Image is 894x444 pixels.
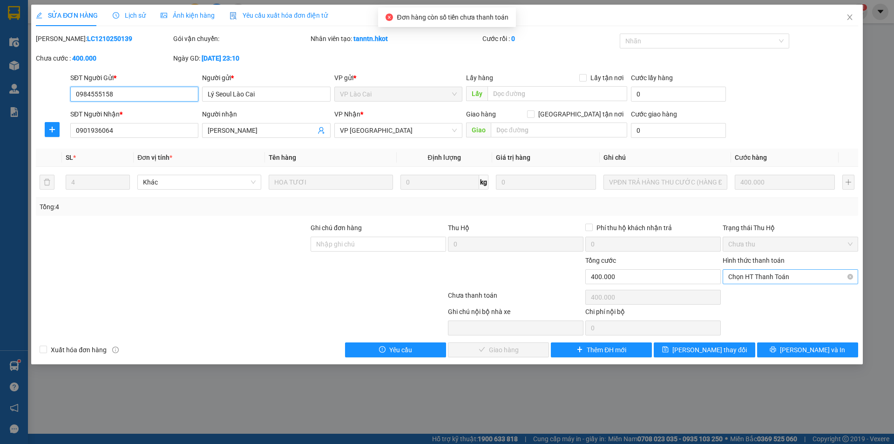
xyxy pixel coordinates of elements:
[479,175,488,190] span: kg
[482,34,618,44] div: Cước rồi :
[846,14,853,21] span: close
[269,175,393,190] input: VD: Bàn, Ghế
[662,346,669,354] span: save
[585,257,616,264] span: Tổng cước
[202,55,239,62] b: [DATE] 23:10
[87,35,132,42] b: LC1210250139
[631,110,677,118] label: Cước giao hàng
[587,73,627,83] span: Lấy tận nơi
[600,149,731,167] th: Ghi chú
[448,307,583,321] div: Ghi chú nội bộ nhà xe
[466,123,491,137] span: Giao
[728,237,853,251] span: Chưa thu
[161,12,167,19] span: picture
[230,12,328,19] span: Yêu cầu xuất hóa đơn điện tử
[842,175,854,190] button: plus
[576,346,583,354] span: plus
[311,224,362,232] label: Ghi chú đơn hàng
[735,175,835,190] input: 0
[654,342,755,357] button: save[PERSON_NAME] thay đổi
[334,73,462,83] div: VP gửi
[672,345,747,355] span: [PERSON_NAME] thay đổi
[496,154,530,161] span: Giá trị hàng
[112,347,119,353] span: info-circle
[345,342,446,357] button: exclamation-circleYêu cầu
[137,154,172,161] span: Đơn vị tính
[837,5,863,31] button: Close
[448,224,469,232] span: Thu Hộ
[780,345,845,355] span: [PERSON_NAME] và In
[631,87,726,102] input: Cước lấy hàng
[847,274,853,280] span: close-circle
[757,342,858,357] button: printer[PERSON_NAME] và In
[311,34,481,44] div: Nhân viên tạo:
[585,307,721,321] div: Chi phí nội bộ
[143,175,256,189] span: Khác
[70,73,198,83] div: SĐT Người Gửi
[318,127,325,134] span: user-add
[45,126,59,133] span: plus
[466,110,496,118] span: Giao hàng
[466,74,493,82] span: Lấy hàng
[466,86,488,101] span: Lấy
[269,154,296,161] span: Tên hàng
[389,345,412,355] span: Yêu cầu
[603,175,727,190] input: Ghi Chú
[311,237,446,252] input: Ghi chú đơn hàng
[535,109,627,119] span: [GEOGRAPHIC_DATA] tận nơi
[36,53,171,63] div: Chưa cước :
[728,270,853,284] span: Chọn HT Thanh Toán
[36,12,42,19] span: edit
[40,175,54,190] button: delete
[448,342,549,357] button: checkGiao hàng
[511,35,515,42] b: 0
[340,87,457,101] span: VP Lào Cai
[353,35,388,42] b: tanntn.hkot
[36,34,171,44] div: [PERSON_NAME]:
[161,12,215,19] span: Ảnh kiện hàng
[173,34,309,44] div: Gói vận chuyển:
[397,14,508,21] span: Đơn hàng còn số tiền chưa thanh toán
[587,345,626,355] span: Thêm ĐH mới
[491,123,627,137] input: Dọc đường
[230,12,237,20] img: icon
[428,154,461,161] span: Định lượng
[723,223,858,233] div: Trạng thái Thu Hộ
[70,109,198,119] div: SĐT Người Nhận
[735,154,767,161] span: Cước hàng
[66,154,73,161] span: SL
[488,86,627,101] input: Dọc đường
[447,290,584,307] div: Chưa thanh toán
[340,123,457,137] span: VP Đà Nẵng
[631,74,673,82] label: Cước lấy hàng
[334,110,360,118] span: VP Nhận
[202,109,330,119] div: Người nhận
[72,55,96,62] b: 400.000
[113,12,146,19] span: Lịch sử
[173,53,309,63] div: Ngày GD:
[496,175,596,190] input: 0
[36,12,98,19] span: SỬA ĐƠN HÀNG
[47,345,110,355] span: Xuất hóa đơn hàng
[202,73,330,83] div: Người gửi
[723,257,785,264] label: Hình thức thanh toán
[631,123,726,138] input: Cước giao hàng
[45,122,60,137] button: plus
[593,223,676,233] span: Phí thu hộ khách nhận trả
[113,12,119,19] span: clock-circle
[551,342,652,357] button: plusThêm ĐH mới
[386,14,393,21] span: close-circle
[40,202,345,212] div: Tổng: 4
[379,346,386,354] span: exclamation-circle
[770,346,776,354] span: printer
